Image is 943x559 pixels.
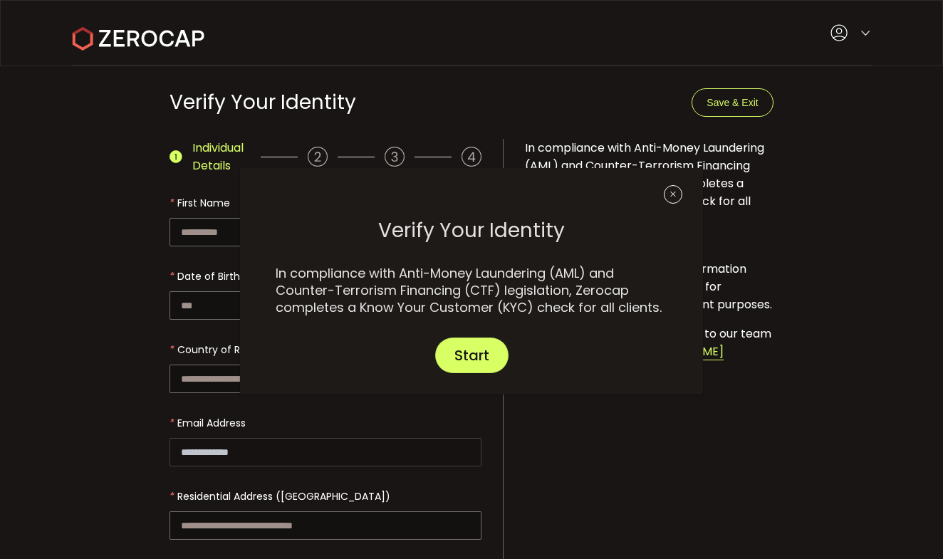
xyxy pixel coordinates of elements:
span: Verify Your Identity [378,211,565,251]
iframe: Chat Widget [773,405,943,559]
button: Close [664,182,689,207]
div: dialog [240,168,703,395]
span: In compliance with Anti-Money Laundering (AML) and Counter-Terrorism Financing (CTF) legislation,... [276,264,662,316]
button: Start [435,338,509,373]
span: Start [454,348,489,362]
